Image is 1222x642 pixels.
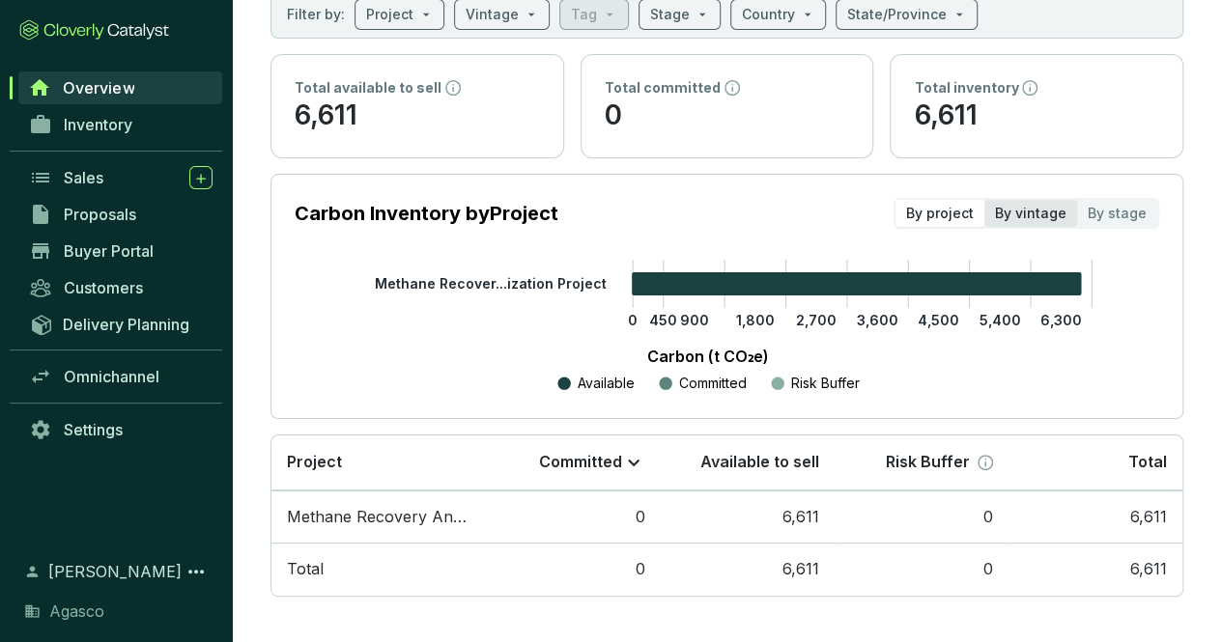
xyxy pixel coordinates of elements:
p: 6,611 [295,98,540,134]
td: Total [271,543,487,596]
p: Carbon (t CO₂e) [324,345,1092,368]
span: Proposals [64,205,136,224]
p: Total committed [605,78,721,98]
tspan: 0 [628,312,638,328]
p: Filter by: [287,5,345,24]
span: Buyer Portal [64,241,154,261]
p: Tag [571,5,597,24]
a: Inventory [19,108,222,141]
p: 0 [605,98,850,134]
span: Omnichannel [64,367,159,386]
tspan: 2,700 [796,312,837,328]
td: Methane Recovery And Biogas Utilization Project [271,490,487,544]
tspan: 6,300 [1040,312,1082,328]
div: By vintage [984,200,1077,227]
span: Customers [64,278,143,297]
td: 6,611 [661,490,835,544]
a: Omnichannel [19,360,222,393]
div: segmented control [894,198,1159,229]
p: Carbon Inventory by Project [295,200,558,227]
tspan: 4,500 [918,312,959,328]
tspan: 900 [679,312,708,328]
p: Committed [539,452,622,473]
span: Delivery Planning [63,315,189,334]
a: Customers [19,271,222,304]
th: Total [1009,435,1182,490]
a: Settings [19,413,222,446]
p: Risk Buffer [886,452,970,473]
p: Committed [679,374,747,393]
span: [PERSON_NAME] [48,560,182,583]
span: Sales [64,168,103,187]
a: Proposals [19,198,222,231]
td: 6,611 [1009,543,1182,596]
p: Available [578,374,635,393]
p: Total inventory [914,78,1018,98]
tspan: 1,800 [736,312,775,328]
a: Buyer Portal [19,235,222,267]
a: Delivery Planning [19,308,222,340]
span: Overview [63,78,134,98]
tspan: Methane Recover...ization Project [375,275,607,292]
span: Inventory [64,115,132,134]
tspan: 450 [649,312,677,328]
p: Risk Buffer [791,374,860,393]
td: 0 [487,490,661,544]
td: 0 [835,543,1009,596]
th: Available to sell [661,435,835,490]
span: Agasco [49,600,104,623]
tspan: 3,600 [857,312,898,328]
div: By stage [1077,200,1157,227]
td: 6,611 [661,543,835,596]
p: 6,611 [914,98,1159,134]
div: By project [895,200,984,227]
a: Overview [18,71,222,104]
td: 0 [835,490,1009,544]
tspan: 5,400 [980,312,1021,328]
td: 0 [487,543,661,596]
th: Project [271,435,487,490]
a: Sales [19,161,222,194]
span: Settings [64,420,123,439]
td: 6,611 [1009,490,1182,544]
p: Total available to sell [295,78,441,98]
